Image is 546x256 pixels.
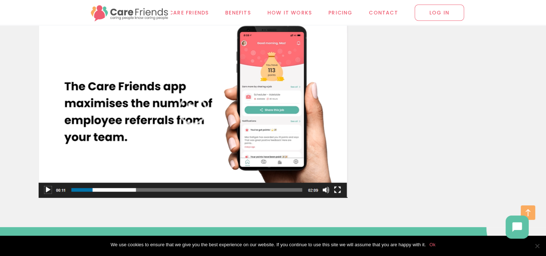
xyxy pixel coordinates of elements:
[328,8,352,17] span: Pricing
[498,208,536,246] iframe: Chatbot
[533,242,541,249] span: No
[358,24,507,206] iframe: Web Forms
[429,241,436,248] a: Ok
[110,241,425,248] span: We use cookies to ensure that we give you the best experience on our website. If you continue to ...
[267,8,312,17] span: How it works
[369,8,398,17] span: Contact
[39,24,348,198] div: Video Player
[154,8,209,17] span: Why Care Friends
[415,4,464,21] span: LOG IN
[225,8,251,17] span: Benefits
